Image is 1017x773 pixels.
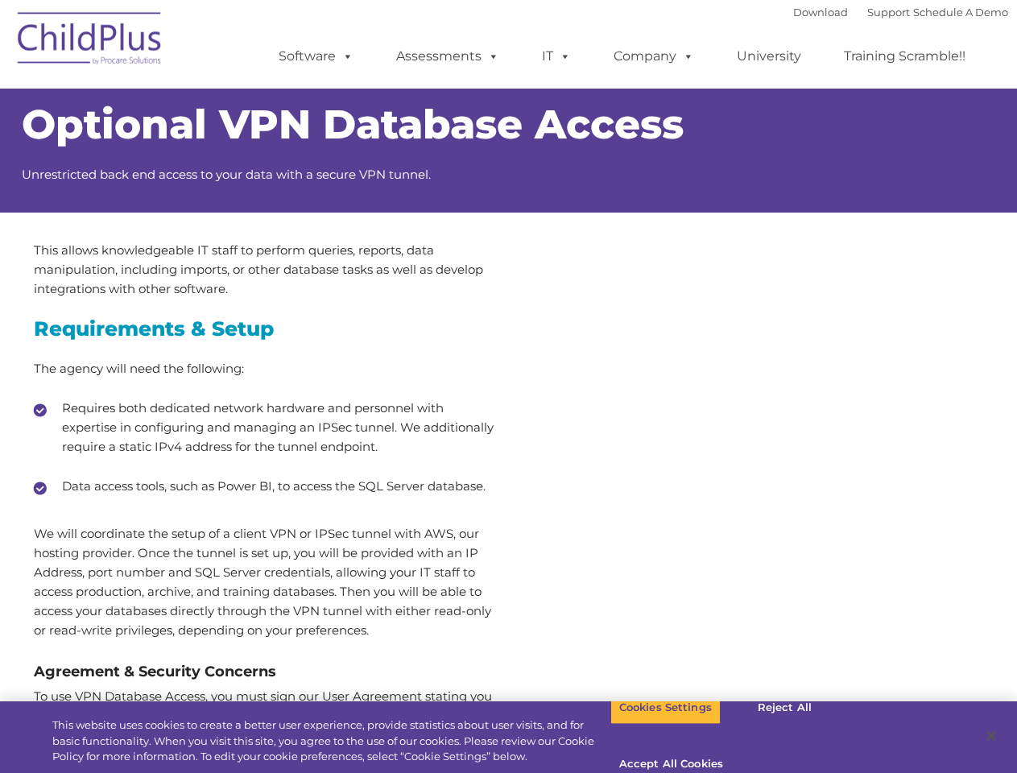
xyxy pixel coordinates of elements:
a: Support [867,6,910,19]
p: The agency will need the following: [34,359,497,378]
a: Company [597,40,710,72]
span: Optional VPN Database Access [22,100,684,149]
p: We will coordinate the setup of a client VPN or IPSec tunnel with AWS, our hosting provider. Once... [34,524,497,640]
font: | [793,6,1008,19]
a: Software [263,40,370,72]
p: Data access tools, such as Power BI, to access the SQL Server database. [62,477,497,496]
a: Assessments [380,40,515,72]
a: IT [526,40,587,72]
p: This allows knowledgeable IT staff to perform queries, reports, data manipulation, including impo... [34,241,497,299]
button: Close [974,718,1009,754]
div: This website uses cookies to create a better user experience, provide statistics about user visit... [52,717,610,765]
img: ChildPlus by Procare Solutions [10,1,171,81]
h3: Requirements & Setup [34,319,497,339]
p: Requires both dedicated network hardware and personnel with expertise in configuring and managing... [62,399,497,457]
h4: Agreement & Security Concerns [34,660,497,683]
span: Unrestricted back end access to your data with a secure VPN tunnel. [22,167,431,182]
a: Schedule A Demo [913,6,1008,19]
button: Reject All [734,691,835,725]
a: Training Scramble!! [828,40,982,72]
a: Download [793,6,848,19]
a: University [721,40,817,72]
button: Cookies Settings [610,691,721,725]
